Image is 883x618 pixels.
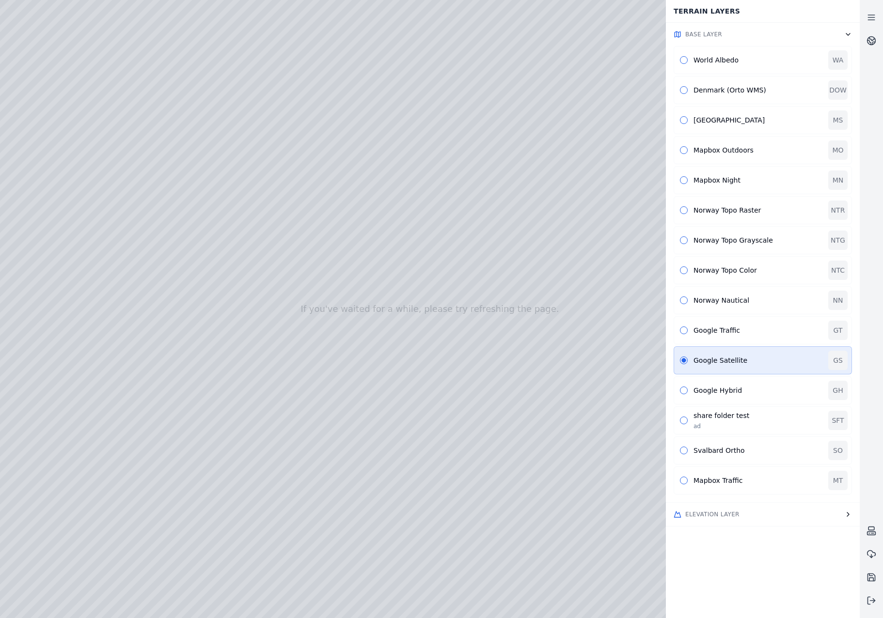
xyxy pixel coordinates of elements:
div: NTC [828,261,848,280]
div: MT [828,471,848,490]
div: Norway Topo Raster [694,205,822,215]
div: SO [828,441,848,460]
span: Base Layer [685,31,722,38]
span: Elevation Layer [685,510,740,518]
div: Terrain Layers [668,2,858,20]
div: MN [828,170,848,190]
div: GT [828,321,848,340]
div: Denmark (Orto WMS) [694,85,822,95]
div: NTG [828,231,848,250]
div: Google Satellite [694,355,822,365]
div: Mapbox Night [694,175,822,185]
div: SFT [828,411,848,430]
div: share folder test [694,411,822,420]
div: NN [828,291,848,310]
div: GS [828,351,848,370]
div: Norway Topo Color [694,265,822,275]
div: Mapbox Traffic [694,476,822,485]
div: ad [694,422,822,430]
div: MS [828,110,848,130]
div: Norway Nautical [694,295,822,305]
div: Google Hybrid [694,386,822,395]
div: NTR [828,201,848,220]
div: Google Traffic [694,325,822,335]
div: WA [828,50,848,70]
div: Mapbox Outdoors [694,145,822,155]
div: MO [828,140,848,160]
div: [GEOGRAPHIC_DATA] [694,115,822,125]
button: Elevation Layer [666,503,860,526]
div: GH [828,381,848,400]
button: Base Layer [666,23,860,46]
div: DOW [828,80,848,100]
div: World Albedo [694,55,822,65]
div: Norway Topo Grayscale [694,235,822,245]
div: Svalbard Ortho [694,446,822,455]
